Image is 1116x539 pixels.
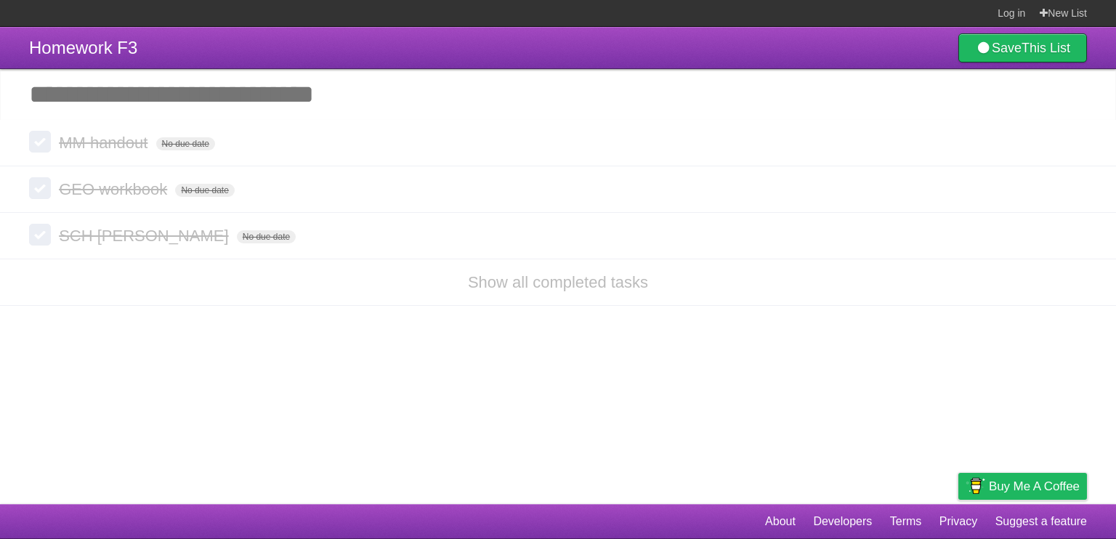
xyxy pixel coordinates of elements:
[1022,41,1070,55] b: This List
[59,134,151,152] span: MM handout
[237,230,296,243] span: No due date
[175,184,234,197] span: No due date
[29,224,51,246] label: Done
[989,474,1080,499] span: Buy me a coffee
[813,508,872,535] a: Developers
[995,508,1087,535] a: Suggest a feature
[156,137,215,150] span: No due date
[29,177,51,199] label: Done
[59,227,232,245] span: SCH [PERSON_NAME]
[890,508,922,535] a: Terms
[29,38,137,57] span: Homework F3
[958,33,1087,62] a: SaveThis List
[468,273,648,291] a: Show all completed tasks
[958,473,1087,500] a: Buy me a coffee
[939,508,977,535] a: Privacy
[966,474,985,498] img: Buy me a coffee
[765,508,796,535] a: About
[59,180,171,198] span: GEO workbook
[29,131,51,153] label: Done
